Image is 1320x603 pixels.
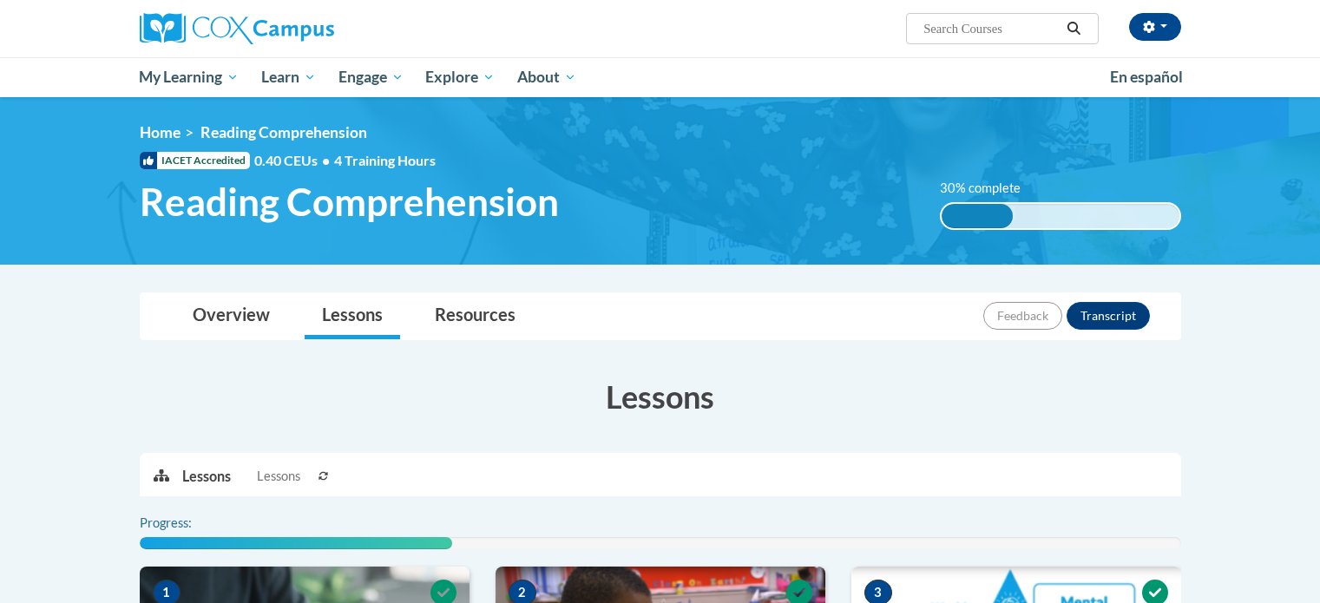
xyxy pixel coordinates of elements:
[922,18,1061,39] input: Search Courses
[1099,59,1194,95] a: En español
[1061,18,1087,39] button: Search
[140,152,250,169] span: IACET Accredited
[334,152,436,168] span: 4 Training Hours
[1067,302,1150,330] button: Transcript
[414,57,506,97] a: Explore
[257,467,300,486] span: Lessons
[200,123,367,141] span: Reading Comprehension
[140,13,334,44] img: Cox Campus
[322,152,330,168] span: •
[327,57,415,97] a: Engage
[140,375,1181,418] h3: Lessons
[254,151,334,170] span: 0.40 CEUs
[140,179,559,225] span: Reading Comprehension
[983,302,1062,330] button: Feedback
[417,293,533,339] a: Resources
[250,57,327,97] a: Learn
[1129,13,1181,41] button: Account Settings
[140,13,470,44] a: Cox Campus
[517,67,576,88] span: About
[940,179,1040,198] label: 30% complete
[114,57,1207,97] div: Main menu
[140,123,181,141] a: Home
[128,57,251,97] a: My Learning
[182,467,231,486] p: Lessons
[139,67,239,88] span: My Learning
[425,67,495,88] span: Explore
[175,293,287,339] a: Overview
[305,293,400,339] a: Lessons
[338,67,404,88] span: Engage
[1110,68,1183,86] span: En español
[140,514,240,533] label: Progress:
[942,204,1013,228] div: 30% complete
[506,57,588,97] a: About
[261,67,316,88] span: Learn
